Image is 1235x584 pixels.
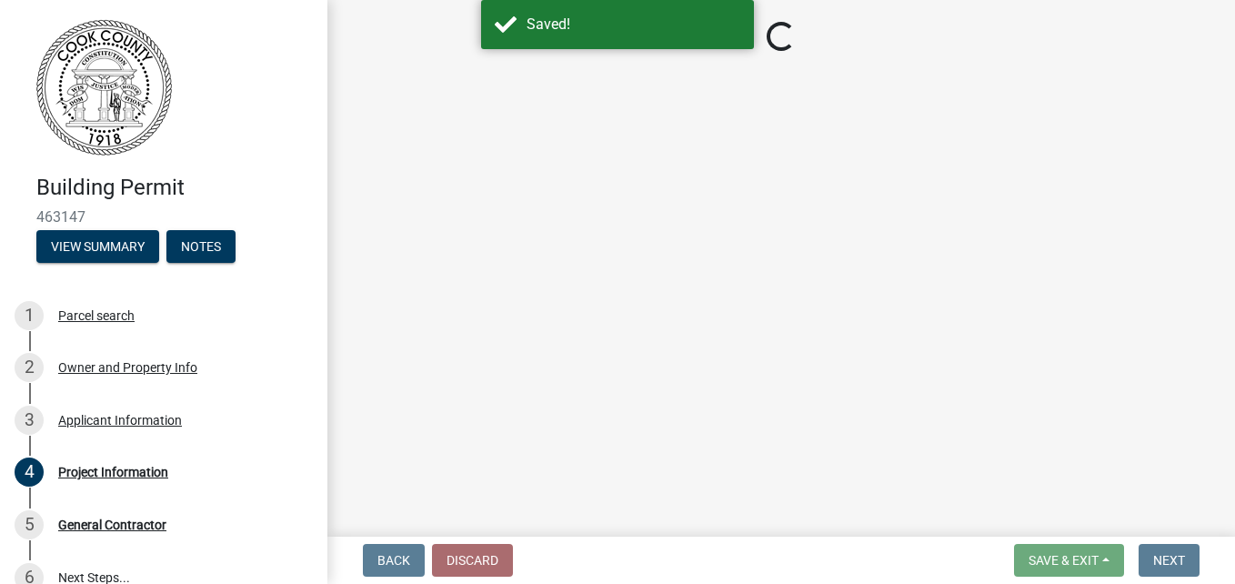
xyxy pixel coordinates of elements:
[1153,553,1185,568] span: Next
[15,510,44,539] div: 5
[58,466,168,478] div: Project Information
[58,519,166,531] div: General Contractor
[36,175,313,201] h4: Building Permit
[432,544,513,577] button: Discard
[1139,544,1200,577] button: Next
[58,309,135,322] div: Parcel search
[166,240,236,255] wm-modal-confirm: Notes
[15,353,44,382] div: 2
[166,230,236,263] button: Notes
[58,361,197,374] div: Owner and Property Info
[15,458,44,487] div: 4
[1014,544,1124,577] button: Save & Exit
[15,406,44,435] div: 3
[36,208,291,226] span: 463147
[15,301,44,330] div: 1
[363,544,425,577] button: Back
[377,553,410,568] span: Back
[1029,553,1099,568] span: Save & Exit
[36,19,172,156] img: Cook County, Georgia
[58,414,182,427] div: Applicant Information
[527,14,740,35] div: Saved!
[36,230,159,263] button: View Summary
[36,240,159,255] wm-modal-confirm: Summary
